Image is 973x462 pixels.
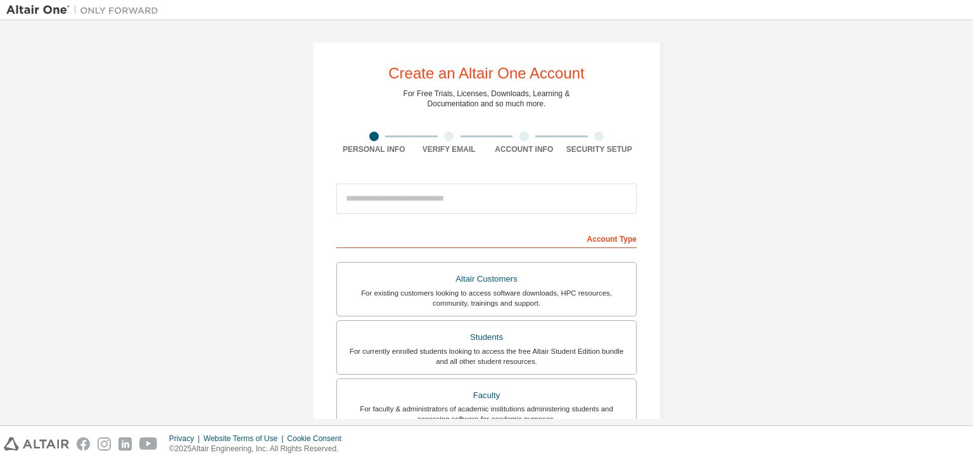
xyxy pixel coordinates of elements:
[4,437,69,451] img: altair_logo.svg
[336,228,637,248] div: Account Type
[139,437,158,451] img: youtube.svg
[77,437,90,451] img: facebook.svg
[404,89,570,109] div: For Free Trials, Licenses, Downloads, Learning & Documentation and so much more.
[98,437,111,451] img: instagram.svg
[345,270,628,288] div: Altair Customers
[118,437,132,451] img: linkedin.svg
[336,144,412,154] div: Personal Info
[6,4,165,16] img: Altair One
[345,387,628,404] div: Faculty
[345,404,628,424] div: For faculty & administrators of academic institutions administering students and accessing softwa...
[486,144,562,154] div: Account Info
[388,66,585,81] div: Create an Altair One Account
[287,434,348,444] div: Cookie Consent
[345,288,628,308] div: For existing customers looking to access software downloads, HPC resources, community, trainings ...
[562,144,637,154] div: Security Setup
[169,434,203,444] div: Privacy
[345,346,628,366] div: For currently enrolled students looking to access the free Altair Student Edition bundle and all ...
[345,328,628,346] div: Students
[203,434,287,444] div: Website Terms of Use
[169,444,349,454] p: © 2025 Altair Engineering, Inc. All Rights Reserved.
[412,144,487,154] div: Verify Email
